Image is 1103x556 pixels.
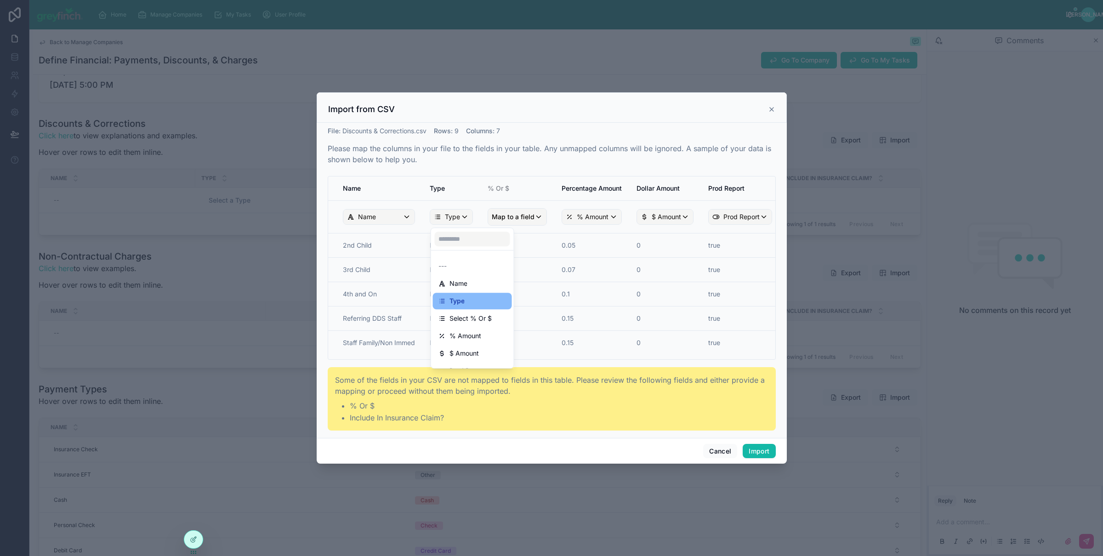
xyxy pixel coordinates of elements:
[449,278,467,289] span: Name
[328,176,775,359] div: scrollable content
[449,313,492,324] span: Select % Or $
[438,261,447,272] span: ---
[449,295,465,306] span: Type
[449,365,486,376] span: Prod Report
[449,348,479,359] span: $ Amount
[449,330,481,341] span: % Amount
